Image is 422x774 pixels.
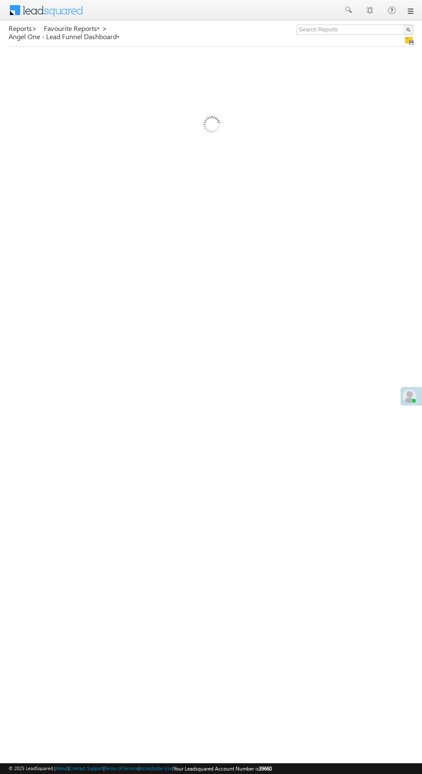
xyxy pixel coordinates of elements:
[174,765,272,772] span: Your Leadsquared Account Number is
[9,25,37,32] a: Reports>
[102,23,107,33] span: >
[56,765,68,771] a: About
[9,33,120,40] a: Angel One - Lead Funnel Dashboard
[167,81,256,170] img: Loading...
[44,25,107,32] a: Favourite Reports >
[405,36,413,45] img: Manage all your saved reports!
[69,765,103,771] a: Contact Support
[259,765,272,772] span: 39660
[140,765,172,771] a: Acceptable Use
[105,765,138,771] a: Terms of Service
[9,765,272,773] span: © 2025 LeadSquared | | | | |
[297,25,413,35] input: Search Reports
[32,23,37,33] span: >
